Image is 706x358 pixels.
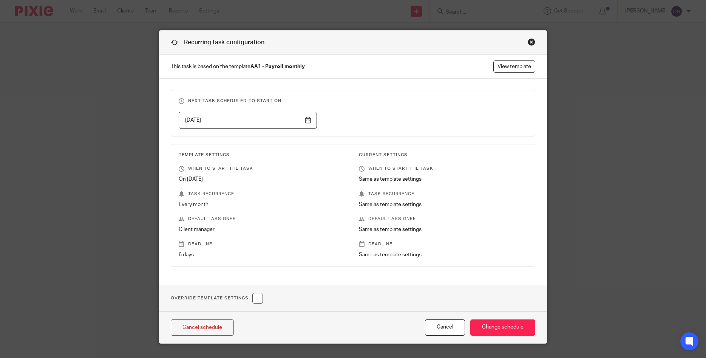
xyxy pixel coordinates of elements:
h3: Current Settings [359,152,527,158]
button: Cancel [425,319,465,336]
a: View template [493,60,535,73]
input: Change schedule [470,319,535,336]
h1: Override Template Settings [171,293,263,304]
p: Default assignee [179,216,347,222]
p: Every month [179,201,347,208]
p: Client manager [179,226,347,233]
p: When to start the task [179,166,347,172]
p: Same as template settings [359,201,527,208]
h1: Recurring task configuration [171,38,264,47]
h3: Template Settings [179,152,347,158]
p: Same as template settings [359,175,527,183]
div: Close this dialog window [528,38,535,46]
p: Same as template settings [359,226,527,233]
strong: AA1 - Payroll monthly [250,64,305,69]
span: This task is based on the template [171,63,305,70]
p: Same as template settings [359,251,527,259]
p: Deadline [179,241,347,247]
p: 6 days [179,251,347,259]
p: Deadline [359,241,527,247]
p: On [DATE] [179,175,347,183]
p: Task recurrence [179,191,347,197]
p: When to start the task [359,166,527,172]
p: Task recurrence [359,191,527,197]
h3: Next task scheduled to start on [179,98,528,104]
p: Default assignee [359,216,527,222]
a: Cancel schedule [171,319,234,336]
